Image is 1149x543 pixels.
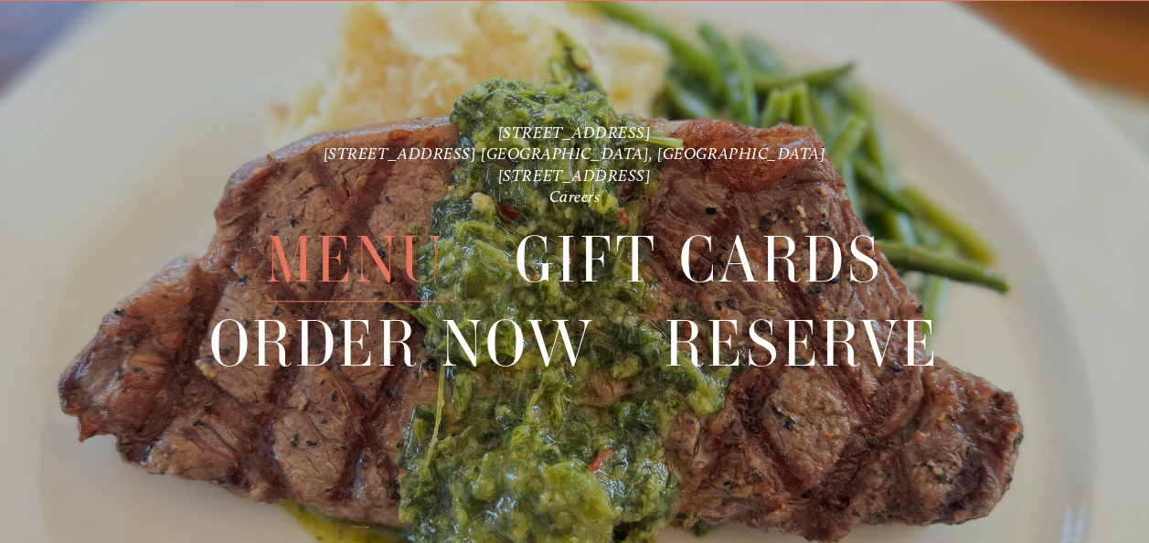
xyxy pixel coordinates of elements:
[665,303,941,385] a: Reserve
[498,122,652,142] a: [STREET_ADDRESS]
[209,303,596,386] span: Order Now
[266,218,445,302] span: Menu
[498,165,652,185] a: [STREET_ADDRESS]
[665,303,941,386] span: Reserve
[324,144,826,164] a: [STREET_ADDRESS] [GEOGRAPHIC_DATA], [GEOGRAPHIC_DATA]
[515,218,883,302] span: Gift Cards
[209,303,596,385] a: Order Now
[549,186,601,206] a: Careers
[266,218,445,301] a: Menu
[515,218,883,301] a: Gift Cards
